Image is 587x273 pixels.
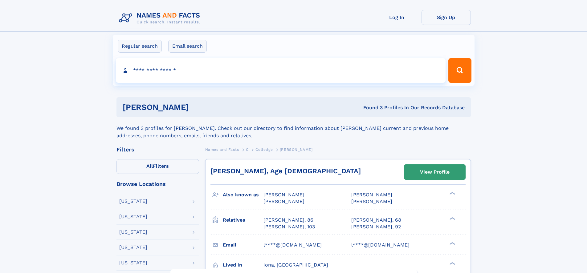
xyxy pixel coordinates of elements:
[119,230,147,235] div: [US_STATE]
[223,215,263,225] h3: Relatives
[255,147,273,152] span: Colledge
[351,192,392,198] span: [PERSON_NAME]
[448,261,455,265] div: ❯
[276,104,465,111] div: Found 3 Profiles In Our Records Database
[246,147,249,152] span: C
[210,167,361,175] a: [PERSON_NAME], Age [DEMOGRAPHIC_DATA]
[263,192,304,198] span: [PERSON_NAME]
[448,191,455,195] div: ❯
[168,40,207,53] label: Email search
[420,165,450,179] div: View Profile
[116,159,199,174] label: Filters
[263,223,315,230] a: [PERSON_NAME], 103
[448,241,455,245] div: ❯
[263,262,328,268] span: Iona, [GEOGRAPHIC_DATA]
[223,240,263,250] h3: Email
[422,10,471,25] a: Sign Up
[351,223,401,230] a: [PERSON_NAME], 92
[116,10,205,26] img: Logo Names and Facts
[146,163,153,169] span: All
[119,199,147,204] div: [US_STATE]
[119,214,147,219] div: [US_STATE]
[119,245,147,250] div: [US_STATE]
[255,146,273,153] a: Colledge
[118,40,162,53] label: Regular search
[205,146,239,153] a: Names and Facts
[448,216,455,220] div: ❯
[246,146,249,153] a: C
[116,181,199,187] div: Browse Locations
[351,217,401,223] a: [PERSON_NAME], 68
[263,217,313,223] a: [PERSON_NAME], 86
[116,147,199,152] div: Filters
[448,58,471,83] button: Search Button
[351,199,392,204] span: [PERSON_NAME]
[263,199,304,204] span: [PERSON_NAME]
[223,260,263,270] h3: Lived in
[280,147,313,152] span: [PERSON_NAME]
[116,117,471,139] div: We found 3 profiles for [PERSON_NAME]. Check out our directory to find information about [PERSON_...
[404,165,465,179] a: View Profile
[116,58,446,83] input: search input
[119,260,147,265] div: [US_STATE]
[372,10,422,25] a: Log In
[223,190,263,200] h3: Also known as
[123,103,276,111] h1: [PERSON_NAME]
